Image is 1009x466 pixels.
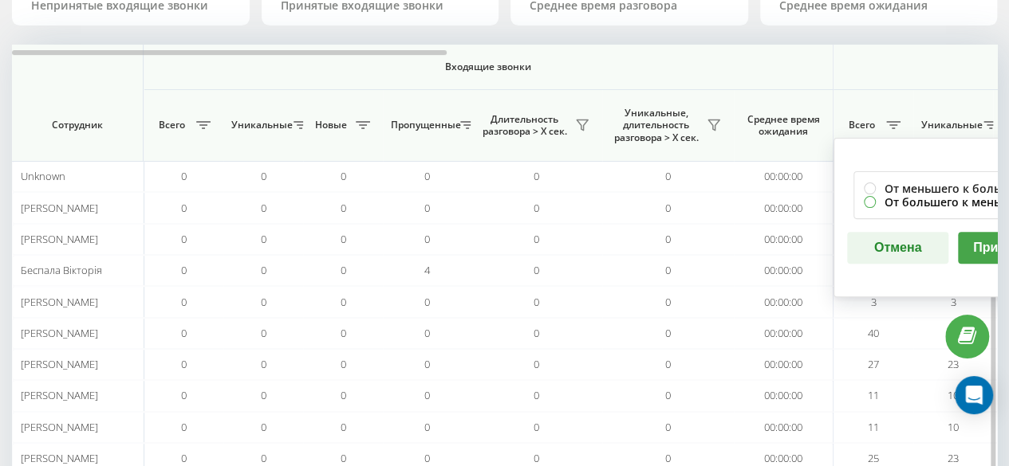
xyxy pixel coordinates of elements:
[21,388,98,402] span: [PERSON_NAME]
[21,326,98,340] span: [PERSON_NAME]
[261,295,266,309] span: 0
[261,420,266,434] span: 0
[665,326,671,340] span: 0
[479,113,570,138] span: Длительность разговора > Х сек.
[868,326,879,340] span: 40
[341,420,346,434] span: 0
[341,169,346,183] span: 0
[734,192,834,223] td: 00:00:00
[424,420,430,434] span: 0
[868,388,879,402] span: 11
[534,420,539,434] span: 0
[261,263,266,277] span: 0
[734,286,834,317] td: 00:00:00
[746,113,821,138] span: Среднее время ожидания
[21,169,65,183] span: Unknown
[261,232,266,246] span: 0
[181,263,187,277] span: 0
[868,451,879,465] span: 25
[665,451,671,465] span: 0
[261,388,266,402] span: 0
[21,295,98,309] span: [PERSON_NAME]
[21,451,98,465] span: [PERSON_NAME]
[21,263,102,277] span: Беспала Вікторія
[181,201,187,215] span: 0
[665,388,671,402] span: 0
[341,232,346,246] span: 0
[948,451,959,465] span: 23
[181,326,187,340] span: 0
[185,61,791,73] span: Входящие звонки
[424,357,430,371] span: 0
[424,295,430,309] span: 0
[665,232,671,246] span: 0
[734,412,834,443] td: 00:00:00
[152,119,191,131] span: Всего
[534,201,539,215] span: 0
[951,295,956,309] span: 3
[534,326,539,340] span: 0
[868,420,879,434] span: 11
[665,357,671,371] span: 0
[871,295,877,309] span: 3
[26,119,129,131] span: Сотрудник
[534,388,539,402] span: 0
[341,388,346,402] span: 0
[341,263,346,277] span: 0
[534,451,539,465] span: 0
[665,263,671,277] span: 0
[734,349,834,380] td: 00:00:00
[181,232,187,246] span: 0
[181,295,187,309] span: 0
[948,420,959,434] span: 10
[181,357,187,371] span: 0
[734,380,834,411] td: 00:00:00
[261,451,266,465] span: 0
[610,107,702,144] span: Уникальные, длительность разговора > Х сек.
[534,357,539,371] span: 0
[341,451,346,465] span: 0
[181,169,187,183] span: 0
[948,357,959,371] span: 23
[261,357,266,371] span: 0
[734,255,834,286] td: 00:00:00
[665,201,671,215] span: 0
[21,201,98,215] span: [PERSON_NAME]
[424,451,430,465] span: 0
[424,201,430,215] span: 0
[391,119,455,131] span: Пропущенные
[261,326,266,340] span: 0
[424,232,430,246] span: 0
[665,169,671,183] span: 0
[534,232,539,246] span: 0
[181,388,187,402] span: 0
[665,295,671,309] span: 0
[261,201,266,215] span: 0
[424,388,430,402] span: 0
[21,357,98,371] span: [PERSON_NAME]
[734,161,834,192] td: 00:00:00
[341,295,346,309] span: 0
[21,232,98,246] span: [PERSON_NAME]
[424,263,430,277] span: 4
[665,420,671,434] span: 0
[948,388,959,402] span: 10
[734,318,834,349] td: 00:00:00
[181,420,187,434] span: 0
[341,201,346,215] span: 0
[311,119,351,131] span: Новые
[231,119,289,131] span: Уникальные
[341,357,346,371] span: 0
[868,357,879,371] span: 27
[534,169,539,183] span: 0
[21,420,98,434] span: [PERSON_NAME]
[955,376,993,414] div: Open Intercom Messenger
[841,119,881,131] span: Всего
[181,451,187,465] span: 0
[261,169,266,183] span: 0
[534,263,539,277] span: 0
[424,326,430,340] span: 0
[921,119,979,131] span: Уникальные
[847,232,948,264] button: Отмена
[341,326,346,340] span: 0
